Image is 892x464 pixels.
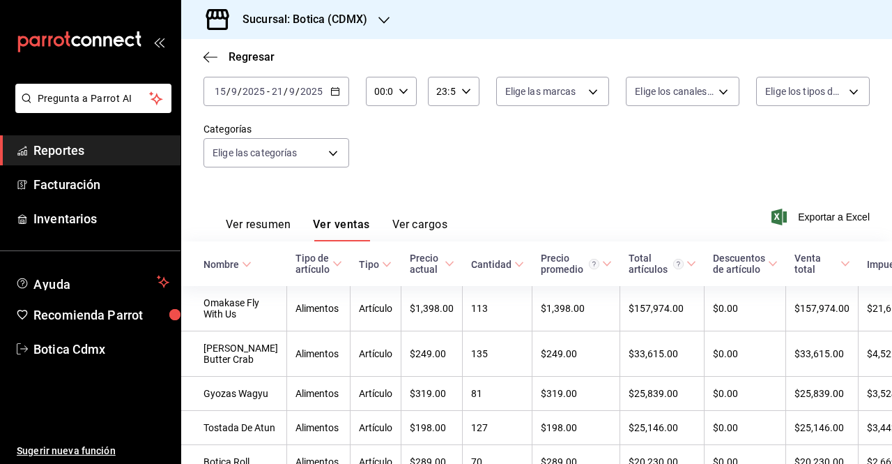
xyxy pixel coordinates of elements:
[226,218,447,241] div: navigation tabs
[300,86,323,97] input: ----
[463,286,532,331] td: 113
[532,377,620,411] td: $319.00
[635,84,714,98] span: Elige los canales de venta
[17,444,169,458] span: Sugerir nueva función
[359,259,379,270] div: Tipo
[203,259,252,270] span: Nombre
[541,253,599,275] div: Precio promedio
[471,259,512,270] div: Cantidad
[33,306,169,324] span: Recomienda Parrot
[705,286,786,331] td: $0.00
[401,331,463,377] td: $249.00
[351,377,401,411] td: Artículo
[231,11,367,28] h3: Sucursal: Botica (CDMX)
[392,218,448,241] button: Ver cargos
[15,84,171,113] button: Pregunta a Parrot AI
[181,286,287,331] td: Omakase Fly With Us
[673,259,684,269] svg: El total artículos considera cambios de precios en los artículos así como costos adicionales por ...
[33,141,169,160] span: Reportes
[242,86,266,97] input: ----
[620,286,705,331] td: $157,974.00
[620,411,705,445] td: $25,146.00
[33,340,169,359] span: Botica Cdmx
[289,86,295,97] input: --
[541,253,612,275] span: Precio promedio
[410,253,454,275] span: Precio actual
[231,86,238,97] input: --
[765,84,844,98] span: Elige los tipos de orden
[226,218,291,241] button: Ver resumen
[532,411,620,445] td: $198.00
[463,411,532,445] td: 127
[38,91,150,106] span: Pregunta a Parrot AI
[713,253,778,275] span: Descuentos de artículo
[401,286,463,331] td: $1,398.00
[532,331,620,377] td: $249.00
[794,253,850,275] span: Venta total
[589,259,599,269] svg: Precio promedio = Total artículos / cantidad
[774,209,870,225] button: Exportar a Excel
[181,331,287,377] td: [PERSON_NAME] Butter Crab
[295,253,342,275] span: Tipo de artículo
[203,50,275,63] button: Regresar
[229,50,275,63] span: Regresar
[463,377,532,411] td: 81
[705,411,786,445] td: $0.00
[10,101,171,116] a: Pregunta a Parrot AI
[401,377,463,411] td: $319.00
[295,86,300,97] span: /
[33,209,169,228] span: Inventarios
[267,86,270,97] span: -
[786,286,859,331] td: $157,974.00
[33,175,169,194] span: Facturación
[471,259,524,270] span: Cantidad
[705,331,786,377] td: $0.00
[410,253,442,275] div: Precio actual
[214,86,226,97] input: --
[505,84,576,98] span: Elige las marcas
[203,124,349,134] label: Categorías
[33,274,151,290] span: Ayuda
[153,36,164,47] button: open_drawer_menu
[705,377,786,411] td: $0.00
[226,86,231,97] span: /
[786,377,859,411] td: $25,839.00
[786,411,859,445] td: $25,146.00
[284,86,288,97] span: /
[620,377,705,411] td: $25,839.00
[629,253,684,275] div: Total artículos
[287,411,351,445] td: Alimentos
[203,259,239,270] div: Nombre
[351,331,401,377] td: Artículo
[287,286,351,331] td: Alimentos
[287,377,351,411] td: Alimentos
[295,253,330,275] div: Tipo de artículo
[620,331,705,377] td: $33,615.00
[271,86,284,97] input: --
[351,286,401,331] td: Artículo
[351,411,401,445] td: Artículo
[359,259,392,270] span: Tipo
[463,331,532,377] td: 135
[532,286,620,331] td: $1,398.00
[213,146,298,160] span: Elige las categorías
[401,411,463,445] td: $198.00
[313,218,370,241] button: Ver ventas
[786,331,859,377] td: $33,615.00
[181,411,287,445] td: Tostada De Atun
[794,253,838,275] div: Venta total
[629,253,696,275] span: Total artículos
[181,377,287,411] td: Gyozas Wagyu
[287,331,351,377] td: Alimentos
[238,86,242,97] span: /
[713,253,765,275] div: Descuentos de artículo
